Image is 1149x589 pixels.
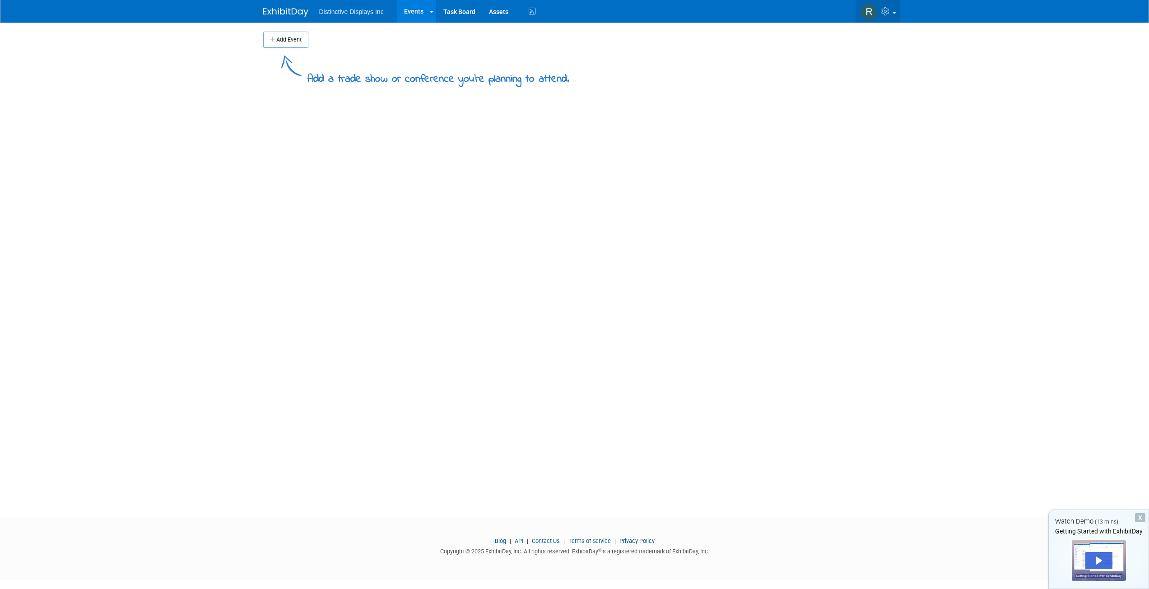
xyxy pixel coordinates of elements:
sup: ® [598,547,601,552]
div: Play [1085,552,1112,569]
span: | [612,538,618,544]
a: Blog [495,538,506,544]
a: Privacy Policy [619,538,655,544]
div: Getting Started with ExhibitDay [1049,527,1149,536]
button: Add Event [263,32,308,48]
a: Contact Us [532,538,560,544]
span: | [507,538,513,544]
div: Dismiss [1135,513,1145,522]
div: Add a trade show or conference you're planning to attend. [307,65,569,87]
span: | [525,538,530,544]
a: Terms of Service [568,538,611,544]
img: ExhibitDay [263,8,308,17]
span: | [561,538,567,544]
div: Watch Demo [1049,517,1149,526]
a: API [515,538,523,544]
span: (13 mins) [1095,519,1118,525]
span: Distinctive Displays Inc [319,8,384,15]
img: ROBERT SARDIS [861,3,878,20]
